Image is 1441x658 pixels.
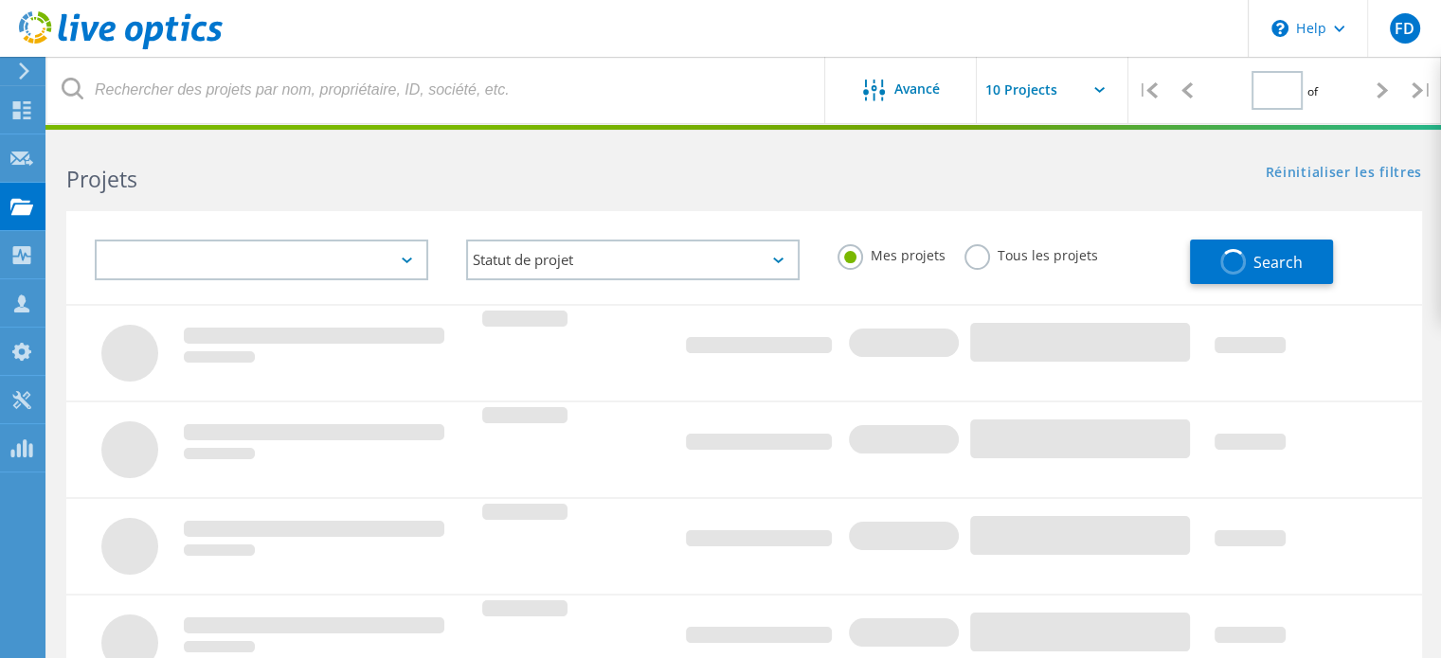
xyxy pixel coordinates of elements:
[1253,252,1303,273] span: Search
[894,82,940,96] span: Avancé
[1395,21,1414,36] span: FD
[1271,20,1288,37] svg: \n
[1190,240,1333,284] button: Search
[1307,83,1318,99] span: of
[838,244,946,262] label: Mes projets
[964,244,1098,262] label: Tous les projets
[47,57,826,123] input: Rechercher des projets par nom, propriétaire, ID, société, etc.
[1128,57,1167,124] div: |
[466,240,800,280] div: Statut de projet
[19,40,223,53] a: Live Optics Dashboard
[1402,57,1441,124] div: |
[1265,166,1422,182] a: Réinitialiser les filtres
[66,164,137,194] b: Projets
